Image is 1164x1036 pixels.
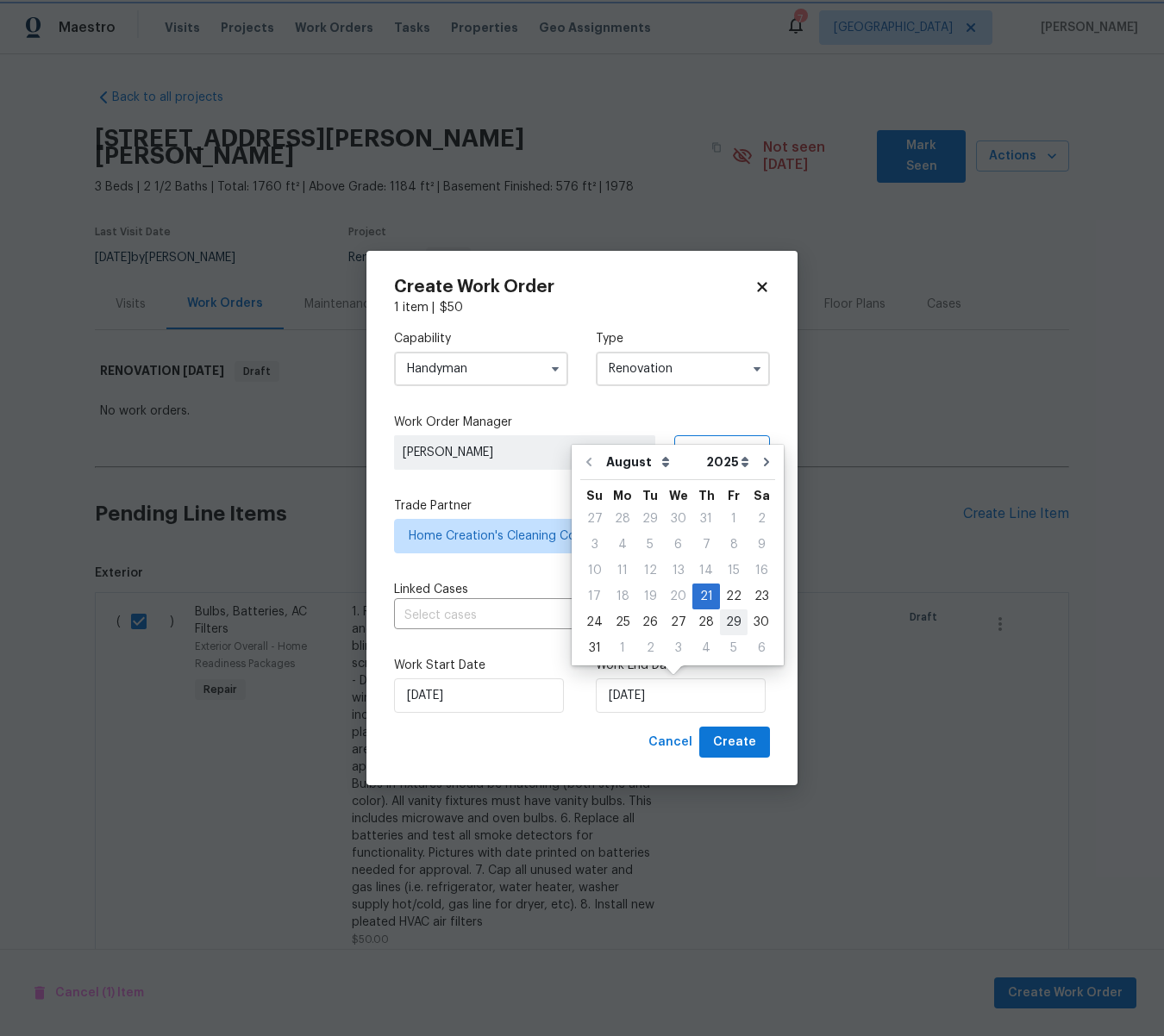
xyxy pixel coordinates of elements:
div: Tue Aug 26 2025 [636,609,664,635]
div: 18 [609,584,636,608]
span: Assign [689,444,730,461]
button: Go to next month [754,445,779,479]
span: Cancel [648,732,692,753]
abbr: Monday [613,490,632,502]
div: Sun Jul 27 2025 [580,506,609,532]
button: Create [699,727,770,758]
label: Work Order Manager [394,414,770,431]
div: 31 [580,636,609,660]
div: 3 [580,533,609,557]
select: Month [602,449,702,475]
div: Thu Aug 07 2025 [692,532,720,558]
div: 26 [636,610,664,634]
div: 30 [748,610,775,634]
div: 22 [720,584,748,608]
span: [PERSON_NAME] [403,444,647,461]
div: 19 [636,584,664,608]
div: 6 [748,636,775,660]
div: 3 [664,636,692,660]
button: Cancel [641,727,699,758]
div: 8 [720,533,748,557]
div: Wed Aug 20 2025 [664,584,692,609]
div: 14 [692,559,720,583]
div: Sat Aug 09 2025 [748,532,775,558]
div: 1 [609,636,636,660]
div: Tue Aug 12 2025 [636,558,664,584]
abbr: Sunday [586,490,603,502]
div: 17 [580,584,609,608]
div: Wed Sep 03 2025 [664,635,692,661]
div: 5 [720,636,748,660]
div: Fri Aug 15 2025 [720,558,748,584]
div: 12 [636,559,664,583]
div: Tue Aug 05 2025 [636,532,664,558]
div: Mon Aug 04 2025 [609,532,636,558]
div: Thu Aug 21 2025 [692,584,720,609]
div: Thu Aug 14 2025 [692,558,720,584]
div: Wed Aug 27 2025 [664,609,692,635]
div: Tue Sep 02 2025 [636,635,664,661]
div: Fri Aug 22 2025 [720,584,748,609]
abbr: Saturday [754,490,770,502]
div: 1 item | [394,299,770,316]
abbr: Wednesday [669,490,688,502]
span: Create [713,732,756,753]
div: 9 [748,533,775,557]
label: Trade Partner [394,497,770,515]
select: Year [702,449,754,475]
div: 13 [664,559,692,583]
div: 7 [692,533,720,557]
div: Thu Jul 31 2025 [692,506,720,532]
label: Type [596,330,770,347]
div: Sat Sep 06 2025 [748,635,775,661]
button: Show options [545,359,566,379]
div: 2 [636,636,664,660]
span: Linked Cases [394,581,468,598]
div: 27 [580,507,609,531]
div: 28 [609,507,636,531]
div: Fri Sep 05 2025 [720,635,748,661]
input: M/D/YYYY [394,678,564,713]
div: Sun Aug 17 2025 [580,584,609,609]
div: Mon Aug 18 2025 [609,584,636,609]
div: Thu Aug 28 2025 [692,609,720,635]
div: 27 [664,610,692,634]
input: Select cases [394,602,722,629]
button: Show options [747,359,767,379]
div: 11 [609,559,636,583]
div: Sun Aug 10 2025 [580,558,609,584]
div: 23 [748,584,775,608]
div: Sun Aug 31 2025 [580,635,609,661]
abbr: Thursday [698,490,715,502]
label: Work Start Date [394,657,568,674]
div: 30 [664,507,692,531]
div: Sat Aug 30 2025 [748,609,775,635]
div: 21 [692,584,720,608]
div: 31 [692,507,720,531]
button: Go to previous month [576,445,602,479]
label: Capability [394,330,568,347]
div: 6 [664,533,692,557]
div: Fri Aug 29 2025 [720,609,748,635]
div: 2 [748,507,775,531]
div: 1 [720,507,748,531]
abbr: Friday [728,490,740,502]
div: 29 [636,507,664,531]
div: 10 [580,559,609,583]
div: Tue Jul 29 2025 [636,506,664,532]
div: Tue Aug 19 2025 [636,584,664,609]
div: Wed Aug 06 2025 [664,532,692,558]
div: 4 [692,636,720,660]
div: 5 [636,533,664,557]
div: Wed Jul 30 2025 [664,506,692,532]
div: 15 [720,559,748,583]
div: Mon Jul 28 2025 [609,506,636,532]
div: Mon Aug 11 2025 [609,558,636,584]
div: Sat Aug 02 2025 [748,506,775,532]
div: 24 [580,610,609,634]
div: Fri Aug 08 2025 [720,532,748,558]
span: $ 50 [440,302,463,314]
div: 4 [609,533,636,557]
input: Select... [394,352,568,386]
div: Mon Aug 25 2025 [609,609,636,635]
